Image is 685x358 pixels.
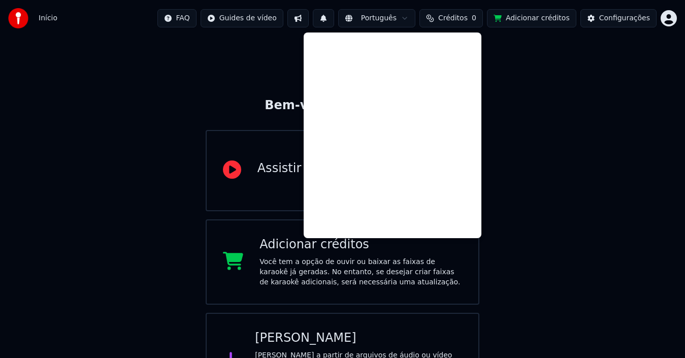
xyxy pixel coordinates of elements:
[599,13,650,23] div: Configurações
[265,97,420,114] div: Bem-vindo ao Youka
[39,13,57,23] span: Início
[580,9,657,27] button: Configurações
[259,237,462,253] div: Adicionar créditos
[255,330,462,346] div: [PERSON_NAME]
[259,257,462,287] div: Você tem a opção de ouvir ou baixar as faixas de karaokê já geradas. No entanto, se desejar criar...
[157,9,197,27] button: FAQ
[201,9,283,27] button: Guides de vídeo
[472,13,476,23] span: 0
[487,9,576,27] button: Adicionar créditos
[438,13,468,23] span: Créditos
[39,13,57,23] nav: breadcrumb
[257,160,436,177] div: Assistir vídeo de início rápido
[8,8,28,28] img: youka
[419,9,483,27] button: Créditos0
